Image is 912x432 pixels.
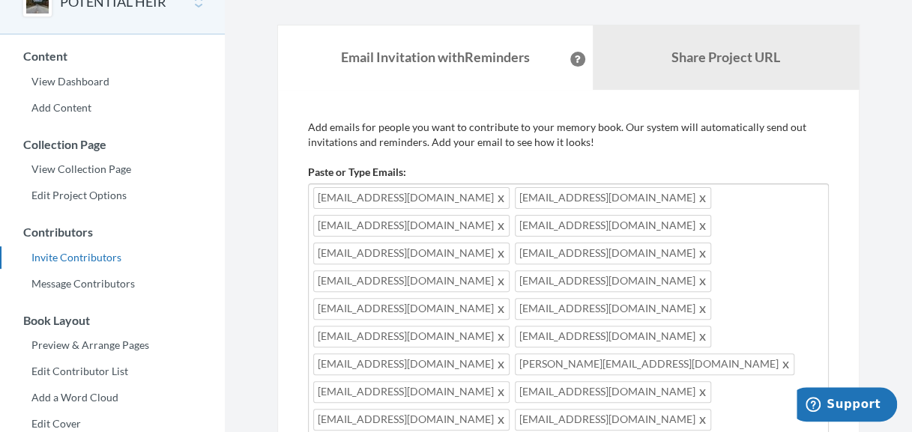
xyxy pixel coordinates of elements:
span: [EMAIL_ADDRESS][DOMAIN_NAME] [313,381,510,403]
span: [EMAIL_ADDRESS][DOMAIN_NAME] [515,381,711,403]
span: [EMAIL_ADDRESS][DOMAIN_NAME] [515,409,711,431]
span: [EMAIL_ADDRESS][DOMAIN_NAME] [515,270,711,292]
span: [EMAIL_ADDRESS][DOMAIN_NAME] [515,187,711,209]
h3: Contributors [1,225,225,239]
span: [EMAIL_ADDRESS][DOMAIN_NAME] [313,215,510,237]
span: [EMAIL_ADDRESS][DOMAIN_NAME] [515,215,711,237]
span: [EMAIL_ADDRESS][DOMAIN_NAME] [515,243,711,264]
b: Share Project URL [671,49,780,65]
span: [EMAIL_ADDRESS][DOMAIN_NAME] [313,326,510,347]
span: [EMAIL_ADDRESS][DOMAIN_NAME] [313,187,510,209]
p: Add emails for people you want to contribute to your memory book. Our system will automatically s... [308,120,829,150]
label: Paste or Type Emails: [308,165,406,180]
span: [EMAIL_ADDRESS][DOMAIN_NAME] [313,409,510,431]
span: [PERSON_NAME][EMAIL_ADDRESS][DOMAIN_NAME] [515,353,794,375]
h3: Collection Page [1,138,225,151]
h3: Book Layout [1,314,225,327]
span: [EMAIL_ADDRESS][DOMAIN_NAME] [313,298,510,320]
iframe: Opens a widget where you can chat to one of our agents [797,387,897,425]
strong: Email Invitation with Reminders [341,49,530,65]
h3: Content [1,49,225,63]
span: [EMAIL_ADDRESS][DOMAIN_NAME] [313,270,510,292]
span: [EMAIL_ADDRESS][DOMAIN_NAME] [313,353,510,375]
span: [EMAIL_ADDRESS][DOMAIN_NAME] [515,298,711,320]
span: [EMAIL_ADDRESS][DOMAIN_NAME] [313,243,510,264]
span: [EMAIL_ADDRESS][DOMAIN_NAME] [515,326,711,347]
